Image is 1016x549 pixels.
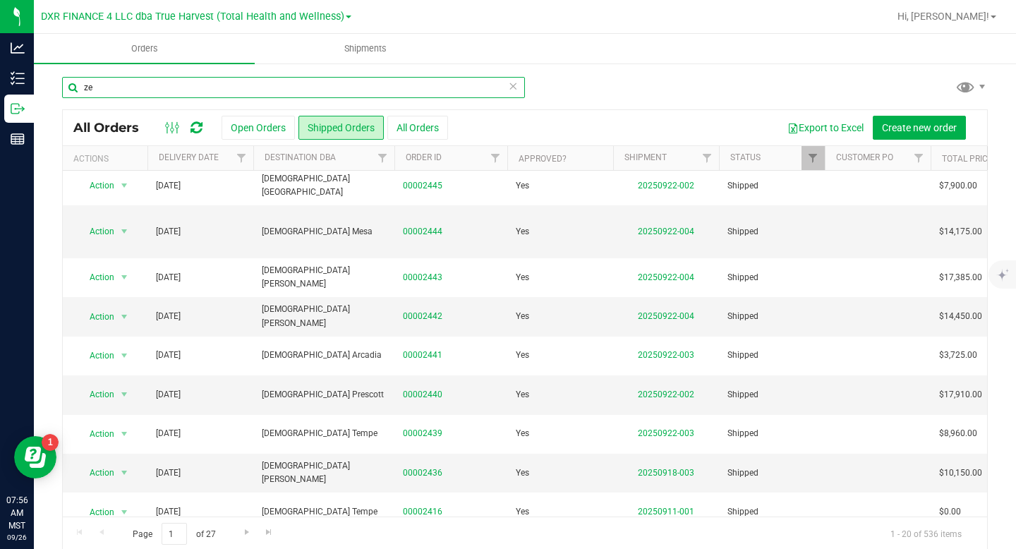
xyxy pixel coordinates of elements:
span: Yes [516,427,529,440]
a: 00002442 [403,310,442,323]
span: [DATE] [156,310,181,323]
p: 09/26 [6,532,28,543]
span: select [116,502,133,522]
span: Shipped [727,225,816,239]
span: Yes [516,505,529,519]
span: Action [77,176,115,195]
span: $3,725.00 [939,349,977,362]
input: Search Order ID, Destination, Customer PO... [62,77,525,98]
iframe: Resource center [14,436,56,478]
span: Orders [112,42,177,55]
a: 00002436 [403,466,442,480]
span: Shipments [325,42,406,55]
span: $14,450.00 [939,310,982,323]
span: All Orders [73,120,153,135]
a: 20250922-002 [638,181,694,191]
a: 20250922-003 [638,428,694,438]
span: Yes [516,271,529,284]
span: Create new order [882,122,957,133]
a: Shipment [624,152,667,162]
span: [DEMOGRAPHIC_DATA] [PERSON_NAME] [262,459,386,486]
span: [DEMOGRAPHIC_DATA] Mesa [262,225,386,239]
span: select [116,307,133,327]
span: Action [77,463,115,483]
span: [DATE] [156,505,181,519]
button: Open Orders [222,116,295,140]
a: 00002443 [403,271,442,284]
span: Shipped [727,388,816,402]
span: [DEMOGRAPHIC_DATA] Arcadia [262,349,386,362]
a: Order ID [406,152,442,162]
button: Export to Excel [778,116,873,140]
a: 20250922-004 [638,272,694,282]
span: 1 - 20 of 536 items [879,523,973,544]
span: $0.00 [939,505,961,519]
a: Approved? [519,154,567,164]
a: Status [730,152,761,162]
span: select [116,463,133,483]
span: [DATE] [156,179,181,193]
span: Shipped [727,179,816,193]
a: 20250922-004 [638,227,694,236]
span: Action [77,424,115,444]
iframe: Resource center unread badge [42,434,59,451]
inline-svg: Inventory [11,71,25,85]
span: select [116,385,133,404]
span: Shipped [727,427,816,440]
a: 20250918-003 [638,468,694,478]
span: DXR FINANCE 4 LLC dba True Harvest (Total Health and Wellness) [41,11,344,23]
span: Action [77,502,115,522]
p: 07:56 AM MST [6,494,28,532]
span: $17,385.00 [939,271,982,284]
span: $7,900.00 [939,179,977,193]
span: Yes [516,179,529,193]
span: [DEMOGRAPHIC_DATA][PERSON_NAME] [262,264,386,291]
span: Shipped [727,466,816,480]
span: Hi, [PERSON_NAME]! [897,11,989,22]
span: $14,175.00 [939,225,982,239]
a: Shipments [255,34,476,64]
a: 20250911-001 [638,507,694,517]
span: [DATE] [156,271,181,284]
span: $10,150.00 [939,466,982,480]
inline-svg: Analytics [11,41,25,55]
a: Go to the last page [259,523,279,542]
span: Yes [516,310,529,323]
span: select [116,267,133,287]
a: 00002440 [403,388,442,402]
span: Action [77,222,115,241]
span: select [116,222,133,241]
a: Filter [802,146,825,170]
a: Filter [696,146,719,170]
span: Shipped [727,349,816,362]
span: Shipped [727,271,816,284]
a: 00002416 [403,505,442,519]
a: Filter [230,146,253,170]
span: select [116,346,133,366]
a: Orders [34,34,255,64]
a: 00002439 [403,427,442,440]
button: All Orders [387,116,448,140]
span: Shipped [727,310,816,323]
span: Clear [508,77,518,95]
span: Action [77,385,115,404]
a: Total Price [942,154,993,164]
span: Yes [516,466,529,480]
a: Customer PO [836,152,893,162]
input: 1 [162,523,187,545]
a: 00002445 [403,179,442,193]
span: Action [77,307,115,327]
span: select [116,176,133,195]
a: Filter [907,146,931,170]
span: Action [77,267,115,287]
span: $17,910.00 [939,388,982,402]
span: [DATE] [156,466,181,480]
span: [DATE] [156,225,181,239]
a: Destination DBA [265,152,336,162]
span: [DATE] [156,388,181,402]
inline-svg: Outbound [11,102,25,116]
span: Page of 27 [121,523,227,545]
span: $8,960.00 [939,427,977,440]
span: select [116,424,133,444]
